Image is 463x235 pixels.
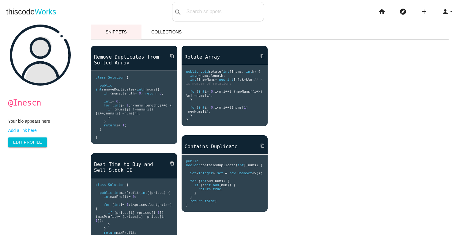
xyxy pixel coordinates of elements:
span: ; [252,78,254,82]
span: return [104,231,116,235]
span: . [120,91,122,95]
h1: @Inescn [8,98,78,107]
span: j [120,103,122,107]
span: new [219,78,225,82]
span: nums [196,94,205,98]
span: int [246,70,252,74]
span: nums [248,163,256,167]
span: . [209,74,211,78]
span: , [242,70,244,74]
span: ; [118,99,120,103]
span: int [190,74,196,78]
a: Copy to Clipboard [165,158,174,169]
a: Copy to Clipboard [255,140,265,151]
span: k [258,90,261,94]
span: nums [234,70,242,74]
span: i [153,211,156,215]
span: = [215,78,217,82]
span: 1 [96,219,98,223]
span: rotate [209,70,221,74]
span: ]; [137,111,141,115]
span: maxProfit [110,195,129,199]
span: boolean [186,163,201,167]
span: Solution [108,183,124,187]
span: nums [135,103,143,107]
span: new [229,171,235,175]
span: { [96,215,98,219]
span: = [225,171,228,175]
span: maxProfit [120,191,139,195]
span: { [96,207,98,211]
span: ; [223,74,225,78]
span: [] [147,191,151,195]
span: { [258,70,260,74]
span: [ [145,107,147,111]
span: { [96,111,98,115]
a: Collections [141,25,192,39]
i: add [420,2,428,21]
span: int [104,195,110,199]
a: thiscodeWorks [6,2,56,21]
span: i [205,110,207,114]
span: % [186,94,188,98]
span: } [194,191,196,195]
span: i [207,94,209,98]
span: int [223,70,229,74]
span: int [104,99,110,103]
span: ){ [155,87,159,91]
span: += [116,215,120,219]
span: ; [129,203,131,207]
span: ) [256,163,258,167]
span: removeDuplicates [102,87,135,91]
a: Rotate Array [182,53,268,60]
span: j [160,103,162,107]
span: ; [157,103,160,107]
span: } [108,223,110,227]
span: { [260,163,262,167]
span: ( [198,179,201,183]
span: ) [260,90,262,94]
span: i [215,106,217,110]
span: int [238,163,244,167]
span: = [122,111,125,115]
span: prices [147,215,160,219]
span: int [198,90,205,94]
span: ; [162,203,164,207]
img: user.png [10,25,71,86]
span: i [120,203,122,207]
span: (! [201,183,205,187]
span: ]; [207,110,211,114]
button: search [172,2,183,21]
span: set [217,171,223,175]
span: prices [124,215,137,219]
span: ( [135,87,137,91]
span: ] [133,211,135,215]
span: > [137,211,139,215]
span: } [190,195,192,199]
i: search [174,2,182,22]
span: 0 [211,106,213,110]
span: { [170,103,172,107]
i: content_copy [170,51,174,62]
span: ; [135,195,137,199]
span: ( [139,191,141,195]
span: = [244,78,246,82]
span: int [198,106,205,110]
span: } [104,119,106,123]
span: for [190,179,196,183]
span: ) [254,70,256,74]
span: i [254,90,256,94]
span: = [135,91,137,95]
span: set [205,183,211,187]
span: } [104,227,106,231]
span: n [250,78,252,82]
i: content_copy [260,140,265,151]
span: true [213,187,221,191]
span: = [112,99,114,103]
span: < [196,171,198,175]
span: k [252,70,254,74]
span: j [135,111,137,115]
span: ] [118,111,120,115]
span: [ [114,111,116,115]
span: i [147,107,149,111]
